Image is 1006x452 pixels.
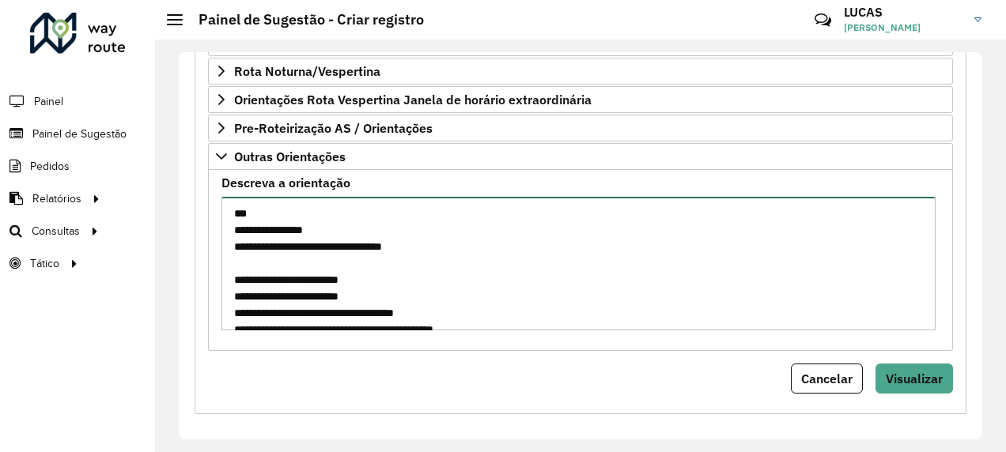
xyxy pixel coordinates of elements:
span: Painel de Sugestão [32,126,127,142]
span: Painel [34,93,63,110]
a: Contato Rápido [806,3,840,37]
span: Pedidos [30,158,70,175]
span: Outras Orientações [234,150,346,163]
span: Orientações Rota Vespertina Janela de horário extraordinária [234,93,592,106]
span: Consultas [32,223,80,239]
span: Visualizar [886,371,943,386]
a: Rota Noturna/Vespertina [208,58,953,85]
span: [PERSON_NAME] [844,21,963,35]
span: Pre-Roteirização AS / Orientações [234,122,433,134]
span: Cancelar [801,371,853,386]
span: Tático [30,255,59,272]
div: Outras Orientações [208,170,953,351]
h3: LUCAS [844,5,963,20]
span: Rota Noturna/Vespertina [234,65,380,77]
a: Pre-Roteirização AS / Orientações [208,115,953,141]
button: Cancelar [791,363,863,394]
a: Outras Orientações [208,143,953,170]
h2: Painel de Sugestão - Criar registro [183,11,424,28]
a: Orientações Rota Vespertina Janela de horário extraordinária [208,86,953,113]
button: Visualizar [876,363,953,394]
span: Relatórios [32,190,81,207]
label: Descreva a orientação [221,173,350,192]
